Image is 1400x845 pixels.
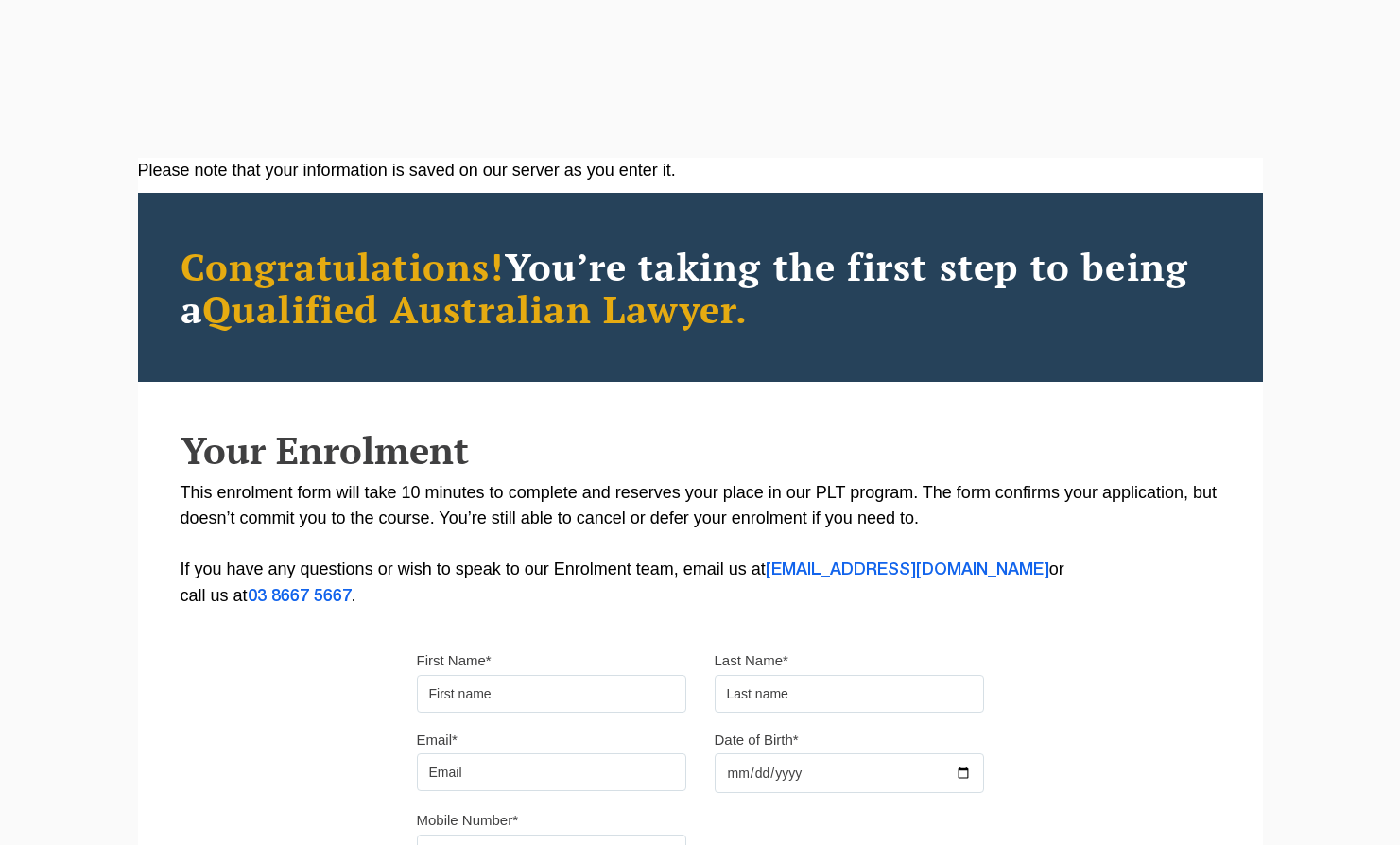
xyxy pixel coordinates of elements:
a: 03 8667 5667 [248,589,352,604]
input: Last name [715,675,984,713]
span: Congratulations! [181,241,505,291]
div: Please note that your information is saved on our server as you enter it. [138,158,1263,183]
span: Qualified Australian Lawyer. [202,284,749,334]
a: [EMAIL_ADDRESS][DOMAIN_NAME] [766,562,1049,578]
h2: You’re taking the first step to being a [181,245,1220,330]
label: First Name* [417,651,492,670]
label: Date of Birth* [715,731,799,750]
h2: Your Enrolment [181,429,1220,471]
input: First name [417,675,686,713]
label: Email* [417,731,458,750]
label: Mobile Number* [417,811,519,830]
input: Email [417,753,686,791]
label: Last Name* [715,651,788,670]
p: This enrolment form will take 10 minutes to complete and reserves your place in our PLT program. ... [181,480,1220,610]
